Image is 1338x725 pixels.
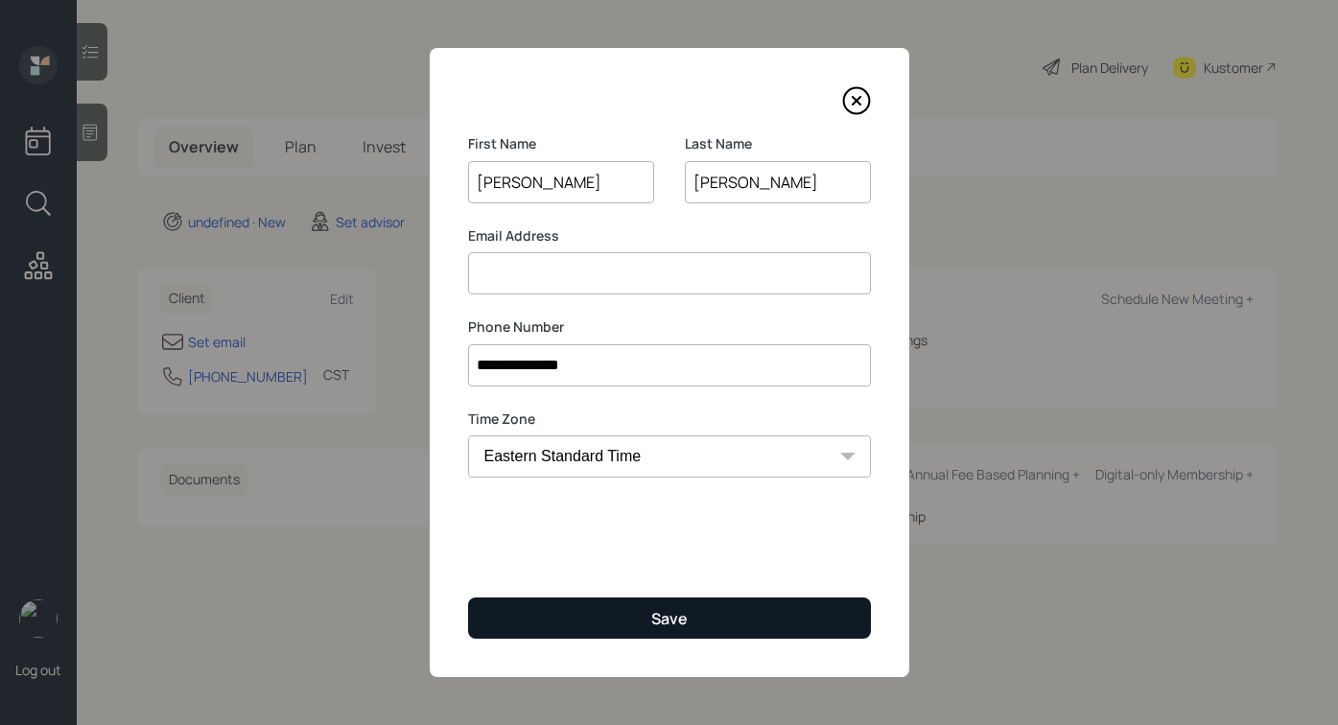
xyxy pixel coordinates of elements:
label: Email Address [468,226,871,246]
button: Save [468,597,871,639]
label: Phone Number [468,317,871,337]
label: Time Zone [468,409,871,429]
div: Save [651,608,688,629]
label: Last Name [685,134,871,153]
label: First Name [468,134,654,153]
